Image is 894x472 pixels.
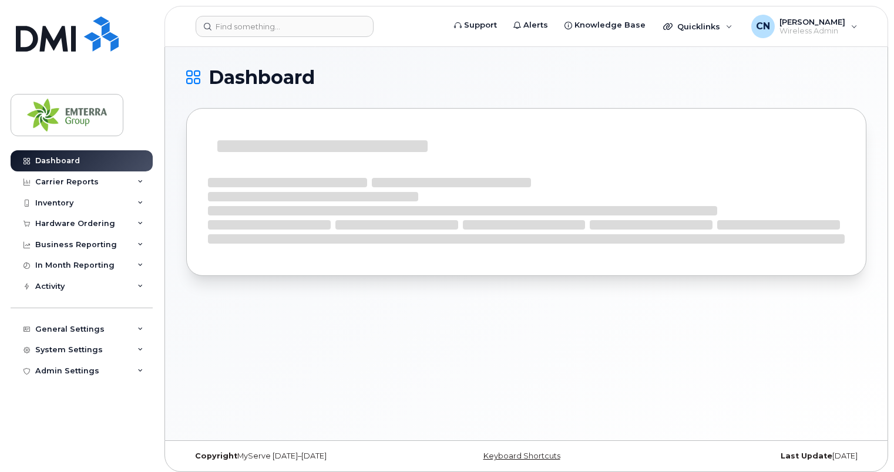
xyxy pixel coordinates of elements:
div: MyServe [DATE]–[DATE] [186,451,413,461]
strong: Last Update [781,451,832,460]
div: [DATE] [640,451,866,461]
a: Keyboard Shortcuts [483,451,560,460]
strong: Copyright [195,451,237,460]
span: Dashboard [209,69,315,86]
